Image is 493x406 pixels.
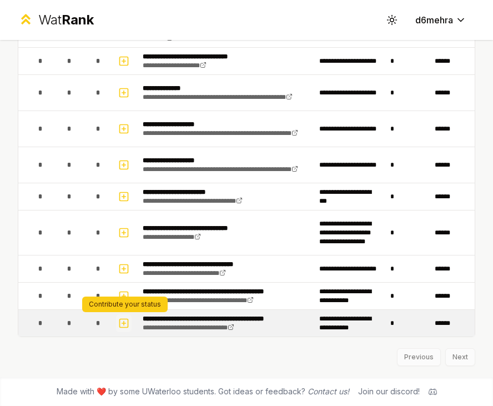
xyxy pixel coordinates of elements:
[415,13,453,27] span: d6mehra
[62,12,94,28] span: Rank
[18,11,94,29] a: WatRank
[57,386,349,397] span: Made with ❤️ by some UWaterloo students. Got ideas or feedback?
[116,314,132,332] button: Contribute your status
[89,300,161,309] p: Contribute your status
[358,386,420,397] div: Join our discord!
[308,387,349,396] a: Contact us!
[38,11,94,29] div: Wat
[406,10,475,30] button: d6mehra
